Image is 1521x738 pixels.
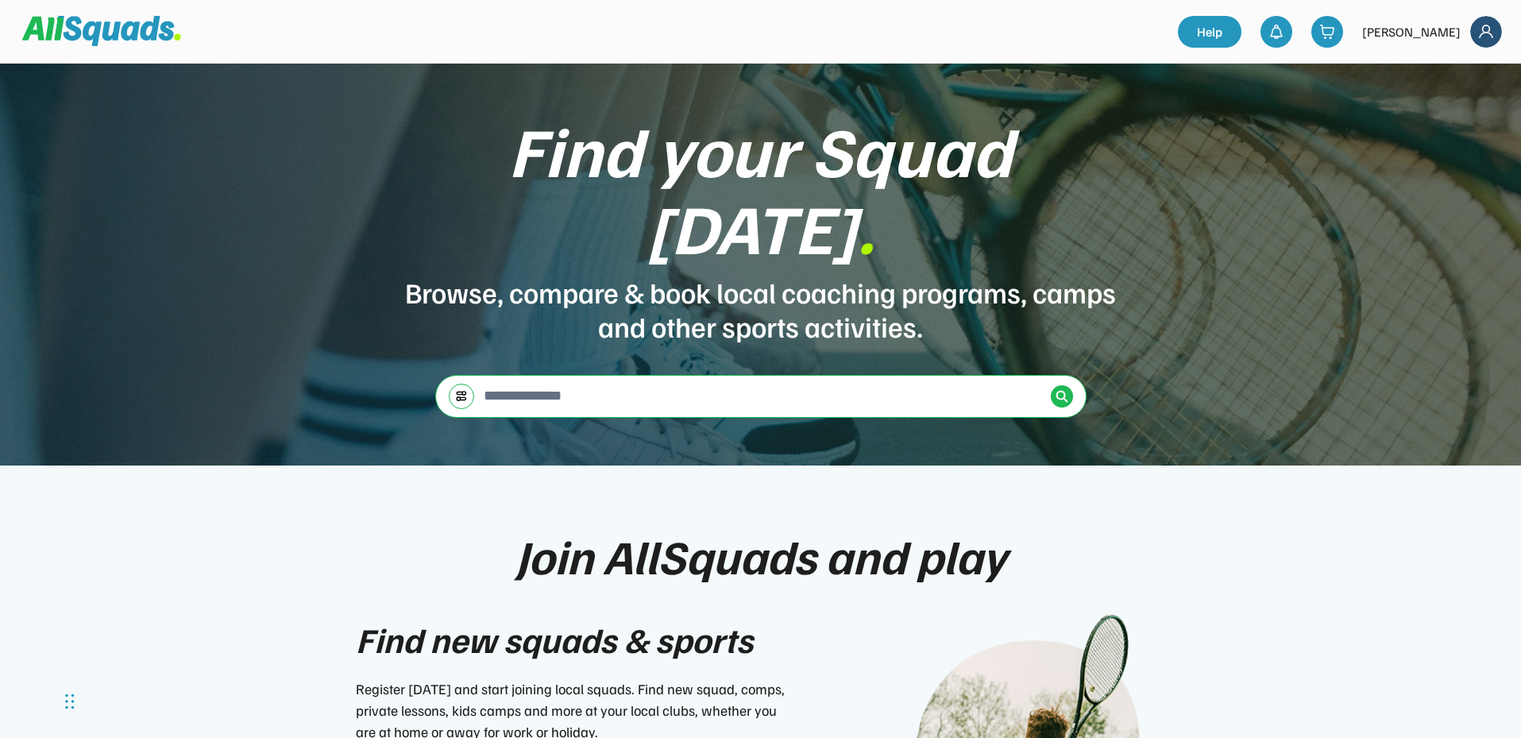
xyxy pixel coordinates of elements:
[515,529,1006,582] div: Join AllSquads and play
[1056,390,1068,403] img: Icon%20%2838%29.svg
[1319,24,1335,40] img: shopping-cart-01%20%281%29.svg
[1178,16,1241,48] a: Help
[1470,16,1502,48] img: Frame%2018.svg
[22,16,181,46] img: Squad%20Logo.svg
[1362,22,1461,41] div: [PERSON_NAME]
[455,390,468,402] img: settings-03.svg
[403,111,1118,265] div: Find your Squad [DATE]
[356,613,753,666] div: Find new squads & sports
[857,183,874,270] font: .
[1268,24,1284,40] img: bell-03%20%281%29.svg
[403,275,1118,343] div: Browse, compare & book local coaching programs, camps and other sports activities.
